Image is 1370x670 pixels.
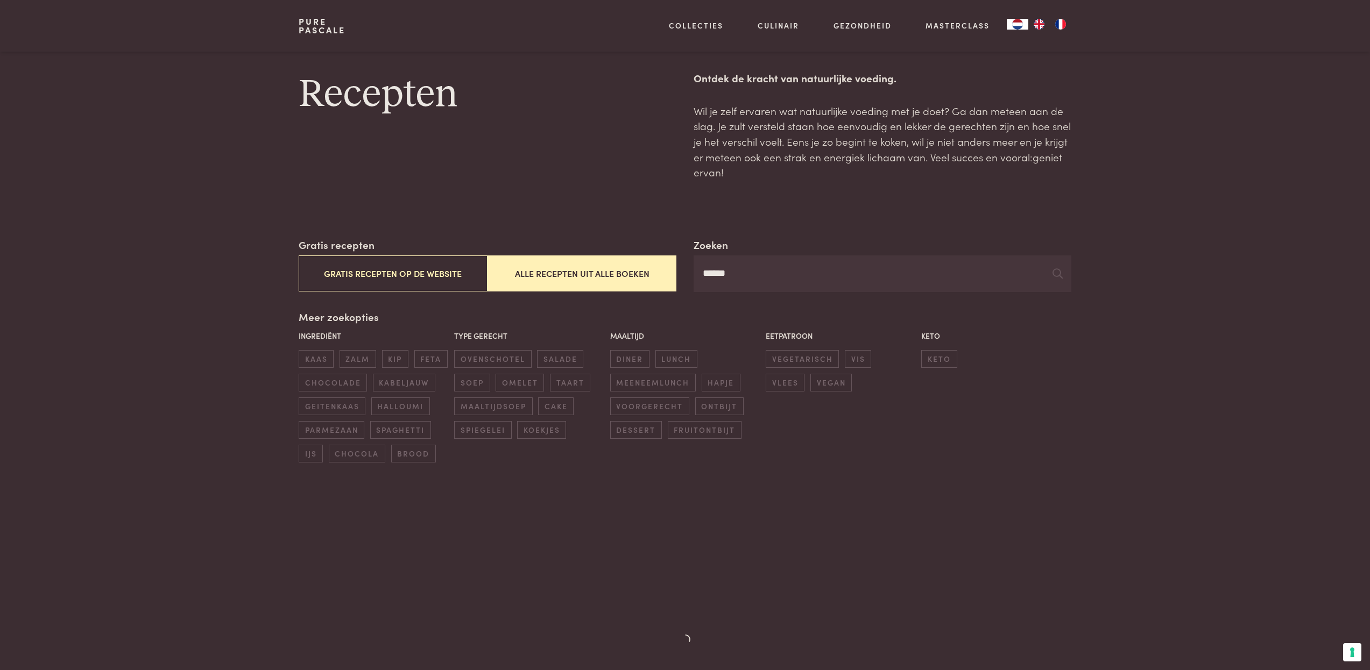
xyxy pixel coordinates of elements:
[610,350,649,368] span: diner
[382,350,408,368] span: kip
[454,374,490,391] span: soep
[299,397,365,415] span: geitenkaas
[299,255,488,291] button: Gratis recepten op de website
[329,445,385,462] span: chocola
[454,350,531,368] span: ovenschotel
[299,445,323,462] span: ijs
[299,17,345,34] a: PurePascale
[1007,19,1028,30] a: NL
[1050,19,1071,30] a: FR
[391,445,436,462] span: brood
[1007,19,1071,30] aside: Language selected: Nederlands
[655,350,697,368] span: lunch
[454,330,604,341] p: Type gerecht
[340,350,376,368] span: zalm
[921,350,957,368] span: keto
[766,350,839,368] span: vegetarisch
[550,374,590,391] span: taart
[766,330,916,341] p: Eetpatroon
[299,330,449,341] p: Ingrediënt
[370,421,431,439] span: spaghetti
[1028,19,1050,30] a: EN
[299,350,334,368] span: kaas
[299,237,375,253] label: Gratis recepten
[371,397,430,415] span: halloumi
[695,397,744,415] span: ontbijt
[810,374,852,391] span: vegan
[1007,19,1028,30] div: Language
[454,397,532,415] span: maaltijdsoep
[610,397,689,415] span: voorgerecht
[694,103,1071,180] p: Wil je zelf ervaren wat natuurlijke voeding met je doet? Ga dan meteen aan de slag. Je zult verst...
[454,421,511,439] span: spiegelei
[758,20,799,31] a: Culinair
[299,421,364,439] span: parmezaan
[299,374,367,391] span: chocolade
[766,374,804,391] span: vlees
[702,374,740,391] span: hapje
[669,20,723,31] a: Collecties
[610,374,696,391] span: meeneemlunch
[610,421,662,439] span: dessert
[373,374,435,391] span: kabeljauw
[694,70,896,85] strong: Ontdek de kracht van natuurlijke voeding.
[538,397,574,415] span: cake
[496,374,544,391] span: omelet
[834,20,892,31] a: Gezondheid
[1343,643,1361,661] button: Uw voorkeuren voor toestemming voor trackingtechnologieën
[537,350,583,368] span: salade
[517,421,566,439] span: koekjes
[299,70,676,119] h1: Recepten
[610,330,760,341] p: Maaltijd
[488,255,676,291] button: Alle recepten uit alle boeken
[668,421,742,439] span: fruitontbijt
[845,350,871,368] span: vis
[921,330,1071,341] p: Keto
[926,20,990,31] a: Masterclass
[1028,19,1071,30] ul: Language list
[414,350,448,368] span: feta
[694,237,728,253] label: Zoeken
